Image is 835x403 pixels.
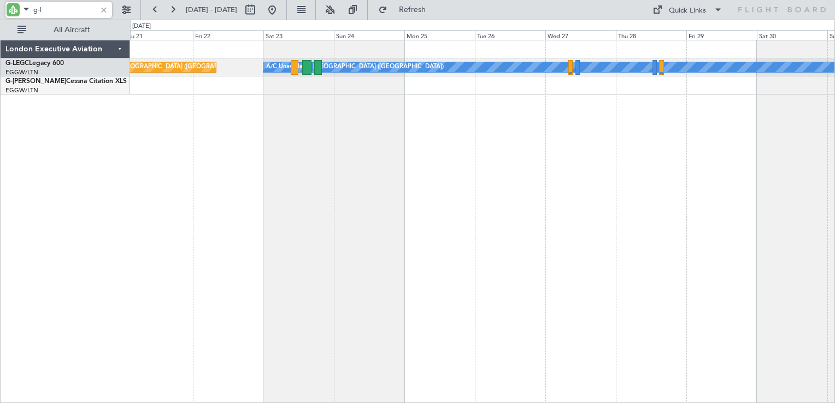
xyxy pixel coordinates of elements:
a: EGGW/LTN [5,68,38,76]
div: Wed 27 [545,30,616,40]
div: Fri 29 [686,30,757,40]
div: Sat 23 [263,30,334,40]
button: All Aircraft [12,21,119,39]
div: Mon 25 [404,30,475,40]
a: G-[PERSON_NAME]Cessna Citation XLS [5,78,127,85]
span: G-LEGC [5,60,29,67]
div: [DATE] [132,22,151,31]
div: Fri 22 [193,30,263,40]
a: EGGW/LTN [5,86,38,94]
button: Quick Links [647,1,728,19]
a: G-LEGCLegacy 600 [5,60,64,67]
span: Refresh [390,6,436,14]
div: Quick Links [669,5,706,16]
div: Tue 26 [475,30,545,40]
span: G-[PERSON_NAME] [5,78,66,85]
div: Thu 21 [122,30,193,40]
button: Refresh [373,1,439,19]
div: Thu 28 [616,30,686,40]
div: Sat 30 [757,30,827,40]
span: [DATE] - [DATE] [186,5,237,15]
span: All Aircraft [28,26,115,34]
input: A/C (Reg. or Type) [33,2,96,18]
div: A/C Unavailable [GEOGRAPHIC_DATA] ([GEOGRAPHIC_DATA]) [266,59,444,75]
div: Planned Maint [GEOGRAPHIC_DATA] ([GEOGRAPHIC_DATA]) [78,59,250,75]
div: Sun 24 [334,30,404,40]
